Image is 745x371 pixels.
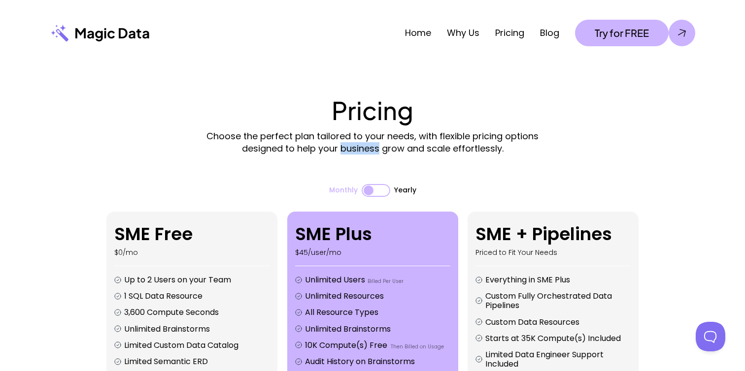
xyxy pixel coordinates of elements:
[187,95,558,125] h2: Pricing
[124,275,270,284] p: Up to 2 Users on your Team
[124,357,208,366] p: Limited Semantic ERD
[329,186,358,196] p: Monthly
[485,334,631,343] p: Starts at 35K Compute(s) Included
[187,130,558,155] p: Choose the perfect plan tailored to your needs, with flexible pricing options designed to help yo...
[475,249,557,257] div: Priced to Fit Your Needs
[295,223,372,245] h6: SME Plus
[35,23,150,43] a: Magic Data
[74,24,150,42] p: Magic Data
[485,350,631,369] p: Limited Data Engineer Support Included
[696,322,725,351] iframe: Toggle Customer Support
[485,317,631,327] p: Custom Data Resources
[305,324,450,334] p: Unlimited Brainstorms
[475,223,612,245] h6: SME + Pipelines
[114,223,193,245] h2: SME Free
[485,292,631,310] p: Custom Fully Orchestrated Data Pipelines
[595,27,649,39] p: Try for FREE
[495,27,524,39] a: Pricing
[485,275,631,284] p: Everything in SME Plus
[447,27,479,39] a: Why Us
[394,186,416,196] p: Yearly
[124,324,270,334] p: Unlimited Brainstorms
[540,27,559,39] a: Blog
[305,357,450,366] p: Audit History on Brainstorms
[124,340,270,350] p: Limited Custom Data Catalog
[305,275,365,284] p: Unlimited Users
[305,308,450,317] p: All Resource Types
[124,292,270,301] p: 1 SQL Data Resource
[405,27,431,39] a: Home
[575,20,695,46] a: Try for FREE
[368,279,450,285] p: Billed Per User
[391,344,450,350] p: Then Billed on Usage
[295,249,341,257] div: $45/user/mo
[114,249,138,257] p: $0/mo
[124,308,270,317] p: 3,600 Compute Seconds
[305,292,450,301] p: Unlimited Resources
[305,340,387,350] p: 10K Compute(s) Free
